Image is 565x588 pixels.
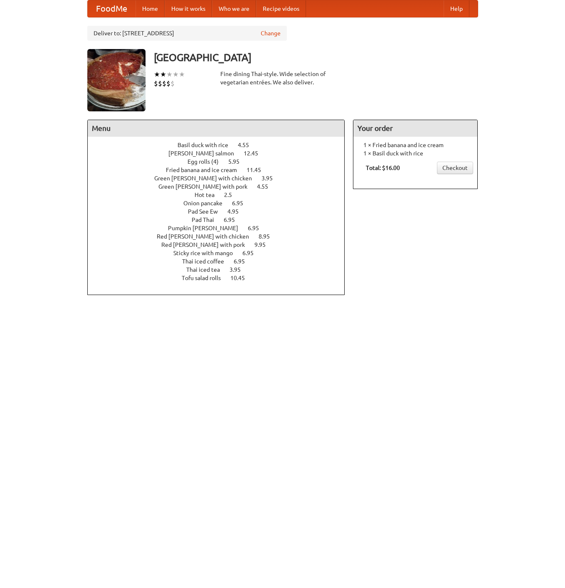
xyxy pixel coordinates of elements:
[444,0,469,17] a: Help
[212,0,256,17] a: Who we are
[358,149,473,157] li: 1 × Basil duck with rice
[228,158,248,165] span: 5.95
[195,192,247,198] a: Hot tea 2.5
[182,275,229,281] span: Tofu salad rolls
[261,29,281,37] a: Change
[87,49,146,111] img: angular.jpg
[188,208,226,215] span: Pad See Ew
[161,241,253,248] span: Red [PERSON_NAME] with pork
[166,167,276,173] a: Fried banana and ice cream 11.45
[88,120,345,137] h4: Menu
[224,192,240,198] span: 2.5
[248,225,267,231] span: 6.95
[244,150,266,157] span: 12.45
[256,0,306,17] a: Recipe videos
[178,142,237,148] span: Basil duck with rice
[188,208,254,215] a: Pad See Ew 4.95
[186,266,256,273] a: Thai iced tea 3.95
[154,175,288,182] a: Green [PERSON_NAME] with chicken 3.95
[366,165,400,171] b: Total: $16.00
[168,225,247,231] span: Pumpkin [PERSON_NAME]
[158,79,162,88] li: $
[182,258,232,265] span: Thai iced coffee
[247,167,269,173] span: 11.45
[157,233,257,240] span: Red [PERSON_NAME] with chicken
[192,217,250,223] a: Pad Thai 6.95
[173,70,179,79] li: ★
[136,0,165,17] a: Home
[161,241,281,248] a: Red [PERSON_NAME] with pork 9.95
[229,266,249,273] span: 3.95
[183,200,231,207] span: Onion pancake
[154,70,160,79] li: ★
[157,233,285,240] a: Red [PERSON_NAME] with chicken 8.95
[154,175,260,182] span: Green [PERSON_NAME] with chicken
[358,141,473,149] li: 1 × Fried banana and ice cream
[230,275,253,281] span: 10.45
[170,79,175,88] li: $
[242,250,262,256] span: 6.95
[257,183,276,190] span: 4.55
[168,150,274,157] a: [PERSON_NAME] salmon 12.45
[168,150,242,157] span: [PERSON_NAME] salmon
[154,49,478,66] h3: [GEOGRAPHIC_DATA]
[88,0,136,17] a: FoodMe
[188,158,227,165] span: Egg rolls (4)
[162,79,166,88] li: $
[173,250,241,256] span: Sticky rice with mango
[192,217,222,223] span: Pad Thai
[262,175,281,182] span: 3.95
[166,70,173,79] li: ★
[182,258,260,265] a: Thai iced coffee 6.95
[178,142,264,148] a: Basil duck with rice 4.55
[168,225,274,231] a: Pumpkin [PERSON_NAME] 6.95
[254,241,274,248] span: 9.95
[87,26,287,41] div: Deliver to: [STREET_ADDRESS]
[220,70,345,86] div: Fine dining Thai-style. Wide selection of vegetarian entrées. We also deliver.
[234,258,253,265] span: 6.95
[158,183,284,190] a: Green [PERSON_NAME] with pork 4.55
[353,120,477,137] h4: Your order
[186,266,228,273] span: Thai iced tea
[238,142,257,148] span: 4.55
[158,183,256,190] span: Green [PERSON_NAME] with pork
[232,200,252,207] span: 6.95
[165,0,212,17] a: How it works
[195,192,223,198] span: Hot tea
[166,79,170,88] li: $
[227,208,247,215] span: 4.95
[259,233,278,240] span: 8.95
[224,217,243,223] span: 6.95
[166,167,245,173] span: Fried banana and ice cream
[183,200,259,207] a: Onion pancake 6.95
[154,79,158,88] li: $
[179,70,185,79] li: ★
[437,162,473,174] a: Checkout
[188,158,255,165] a: Egg rolls (4) 5.95
[182,275,260,281] a: Tofu salad rolls 10.45
[160,70,166,79] li: ★
[173,250,269,256] a: Sticky rice with mango 6.95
